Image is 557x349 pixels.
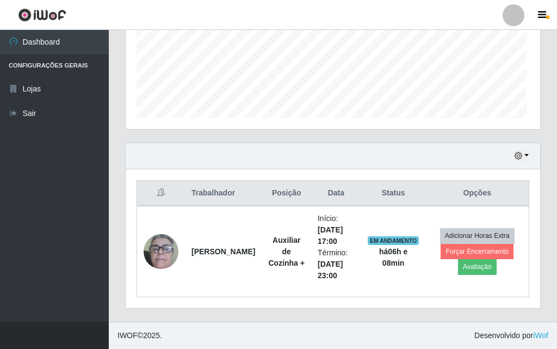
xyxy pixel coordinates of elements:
[441,244,513,259] button: Forçar Encerramento
[318,225,343,246] time: [DATE] 17:00
[185,181,262,206] th: Trabalhador
[318,213,355,247] li: Início:
[440,228,515,243] button: Adicionar Horas Extra
[262,181,311,206] th: Posição
[311,181,361,206] th: Data
[368,236,419,245] span: EM ANDAMENTO
[117,330,162,341] span: © 2025 .
[361,181,426,206] th: Status
[318,260,343,280] time: [DATE] 23:00
[268,236,305,267] strong: Auxiliar de Cozinha +
[458,259,497,274] button: Avaliação
[426,181,529,206] th: Opções
[318,247,355,281] li: Término:
[474,330,548,341] span: Desenvolvido por
[379,247,407,267] strong: há 06 h e 08 min
[533,331,548,340] a: iWof
[144,216,178,287] img: 1705182808004.jpeg
[117,331,138,340] span: IWOF
[191,247,255,256] strong: [PERSON_NAME]
[18,8,66,22] img: CoreUI Logo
